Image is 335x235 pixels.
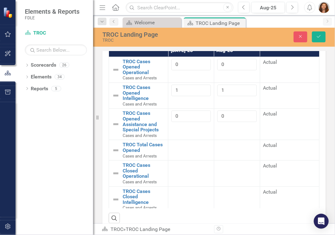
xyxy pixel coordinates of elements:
[112,120,120,128] img: Not Defined
[55,74,65,80] div: 34
[31,73,52,81] a: Elements
[25,30,87,37] a: TROC
[123,162,165,179] a: TROC Cases Closed Operational
[263,162,316,170] span: Actual
[25,45,87,55] input: Search Below...
[123,101,157,106] span: Cases and Arrests
[102,38,222,43] div: TROC
[126,226,170,232] div: TROC Landing Page
[123,142,165,153] a: TROC Total Cases Opened
[3,7,14,18] img: ClearPoint Strategy
[126,2,233,13] input: Search ClearPoint...
[263,142,316,149] span: Actual
[263,59,316,66] span: Actual
[51,86,61,91] div: 5
[251,2,285,13] button: Aug-25
[102,31,222,38] div: TROC Landing Page
[123,75,157,80] span: Cases and Arrests
[134,19,180,26] div: Welcome
[111,226,123,232] a: TROC
[263,189,316,196] span: Actual
[102,226,210,233] div: »
[123,205,157,210] span: Cases and Arrests
[112,92,120,99] img: Not Defined
[31,62,56,69] a: Scorecards
[59,63,69,68] div: 26
[123,189,165,205] a: TROC Cases Closed Intelligence
[123,59,165,75] a: TROC Cases Opened Operational
[123,179,157,184] span: Cases and Arrests
[254,4,283,12] div: Aug-25
[112,147,120,154] img: Not Defined
[123,85,165,101] a: TROC Cases Opened Intelligence
[25,8,79,15] span: Elements & Reports
[124,19,180,26] a: Welcome
[112,170,120,177] img: Not Defined
[123,153,157,158] span: Cases and Arrests
[319,2,330,13] img: Christel Goddard
[314,214,329,229] div: Open Intercom Messenger
[263,110,316,118] span: Actual
[123,133,157,138] span: Cases and Arrests
[112,196,120,203] img: Not Defined
[31,85,48,92] a: Reports
[123,110,165,132] a: TROC Cases Opened Assistance and Special Projects
[112,66,120,73] img: Not Defined
[196,19,244,27] div: TROC Landing Page
[25,15,79,20] small: FDLE
[263,85,316,92] span: Actual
